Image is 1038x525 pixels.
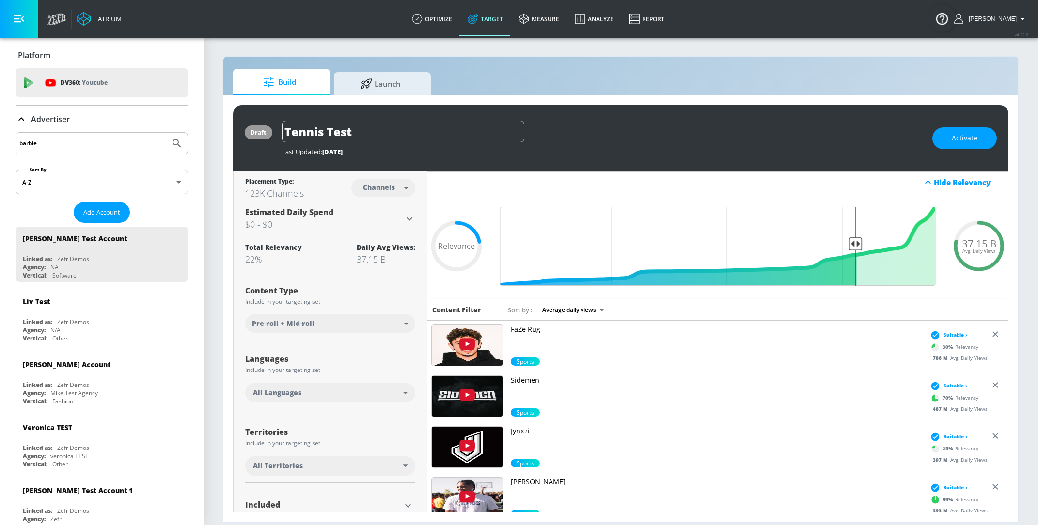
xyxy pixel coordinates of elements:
[245,207,415,231] div: Estimated Daily Spend$0 - $0
[943,496,955,503] span: 99 %
[245,243,302,252] div: Total Relevancy
[94,15,122,23] div: Atrium
[357,253,415,265] div: 37.15 B
[245,299,415,305] div: Include in your targeting set
[245,253,302,265] div: 22%
[52,397,73,405] div: Fashion
[245,367,415,373] div: Include in your targeting set
[82,77,108,88] p: Youtube
[511,477,922,487] p: [PERSON_NAME]
[28,167,48,173] label: Sort By
[23,423,72,432] div: Veronica TEST
[933,507,950,514] span: 393 M
[245,187,304,199] div: 123K Channels
[537,303,608,316] div: Average daily views
[16,227,188,282] div: [PERSON_NAME] Test AccountLinked as:Zefr DemosAgency:NAVertical:Software
[23,297,50,306] div: Liv Test
[166,133,188,154] button: Submit Search
[245,428,415,436] div: Territories
[404,1,460,36] a: optimize
[933,355,950,361] span: 786 M
[31,114,70,124] p: Advertiser
[944,382,967,389] span: Suitable ›
[965,15,1017,22] span: login as: veronica.hernandez@zefr.com
[16,416,188,471] div: Veronica TESTLinked as:Zefr DemosAgency:veronica TESTVertical:Other
[52,460,68,468] div: Other
[460,1,511,36] a: Target
[432,305,481,314] h6: Content Filter
[962,239,996,249] span: 37.15 B
[928,381,967,391] div: Suitable ›
[23,381,52,389] div: Linked as:
[933,405,950,412] span: 487 M
[511,459,540,467] span: Sports
[928,442,978,456] div: Relevancy
[253,388,301,398] span: All Languages
[511,459,540,467] div: 25.0%
[928,456,988,463] div: Avg. Daily Views
[952,132,977,144] span: Activate
[438,242,475,250] span: Relevance
[16,42,188,69] div: Platform
[511,1,567,36] a: measure
[23,326,46,334] div: Agency:
[23,318,52,326] div: Linked as:
[50,515,62,523] div: Zefr
[427,171,1008,193] div: Hide Relevancy
[16,290,188,345] div: Liv TestLinked as:Zefr DemosAgency:N/AVertical:Other
[511,426,922,436] p: Jynxzi
[511,375,922,408] a: Sidemen
[243,71,316,94] span: Build
[928,507,988,514] div: Avg. Daily Views
[245,177,304,187] div: Placement Type:
[16,106,188,133] div: Advertiser
[934,177,1003,187] div: Hide Relevancy
[50,389,98,397] div: Mike Test Agency
[23,444,52,452] div: Linked as:
[23,360,110,369] div: [PERSON_NAME] Account
[83,207,120,218] span: Add Account
[944,433,967,440] span: Suitable ›
[344,72,417,95] span: Launch
[322,147,343,156] span: [DATE]
[943,343,955,351] span: 30 %
[251,128,267,137] div: draft
[23,515,46,523] div: Agency:
[928,340,978,355] div: Relevancy
[928,5,956,32] button: Open Resource Center
[511,510,540,518] span: Sports
[57,255,89,263] div: Zefr Demos
[57,381,89,389] div: Zefr Demos
[511,324,922,334] p: FaZe Rug
[23,397,47,405] div: Vertical:
[23,271,47,279] div: Vertical:
[944,331,967,339] span: Suitable ›
[567,1,621,36] a: Analyze
[23,486,133,495] div: [PERSON_NAME] Test Account 1
[57,507,89,515] div: Zefr Demos
[621,1,672,36] a: Report
[23,507,52,515] div: Linked as:
[511,375,922,385] p: Sidemen
[933,456,950,463] span: 397 M
[928,391,978,405] div: Relevancy
[57,318,89,326] div: Zefr Demos
[962,248,996,253] span: Avg. Daily Views
[61,77,108,88] p: DV360:
[944,484,967,491] span: Suitable ›
[495,207,941,286] input: Final Threshold
[16,353,188,408] div: [PERSON_NAME] AccountLinked as:Zefr DemosAgency:Mike Test AgencyVertical:Fashion
[954,13,1028,25] button: [PERSON_NAME]
[23,255,52,263] div: Linked as:
[511,357,540,366] div: 30.0%
[245,207,333,217] span: Estimated Daily Spend
[928,405,988,413] div: Avg. Daily Views
[508,306,533,314] span: Sort by
[18,50,50,61] p: Platform
[943,394,955,401] span: 70 %
[50,263,59,271] div: NA
[245,217,404,231] h3: $0 - $0
[52,334,68,342] div: Other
